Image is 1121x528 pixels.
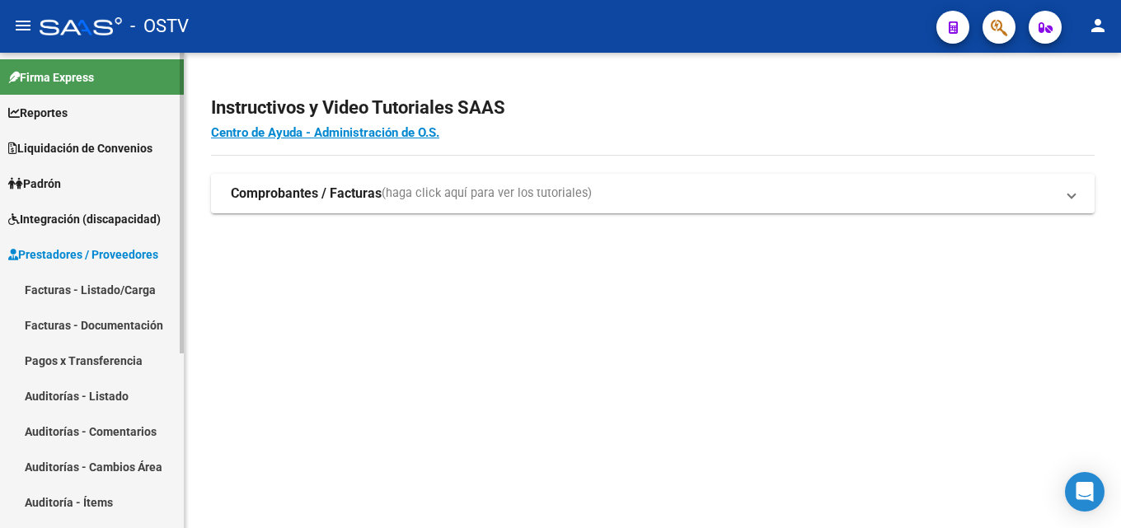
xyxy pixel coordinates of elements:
[1088,16,1108,35] mat-icon: person
[8,68,94,86] span: Firma Express
[231,185,382,203] strong: Comprobantes / Facturas
[1065,472,1105,512] div: Open Intercom Messenger
[382,185,592,203] span: (haga click aquí para ver los tutoriales)
[211,174,1095,213] mat-expansion-panel-header: Comprobantes / Facturas(haga click aquí para ver los tutoriales)
[8,104,68,122] span: Reportes
[211,92,1095,124] h2: Instructivos y Video Tutoriales SAAS
[8,210,161,228] span: Integración (discapacidad)
[13,16,33,35] mat-icon: menu
[8,245,158,264] span: Prestadores / Proveedores
[130,8,189,44] span: - OSTV
[211,125,439,140] a: Centro de Ayuda - Administración de O.S.
[8,139,152,157] span: Liquidación de Convenios
[8,175,61,193] span: Padrón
